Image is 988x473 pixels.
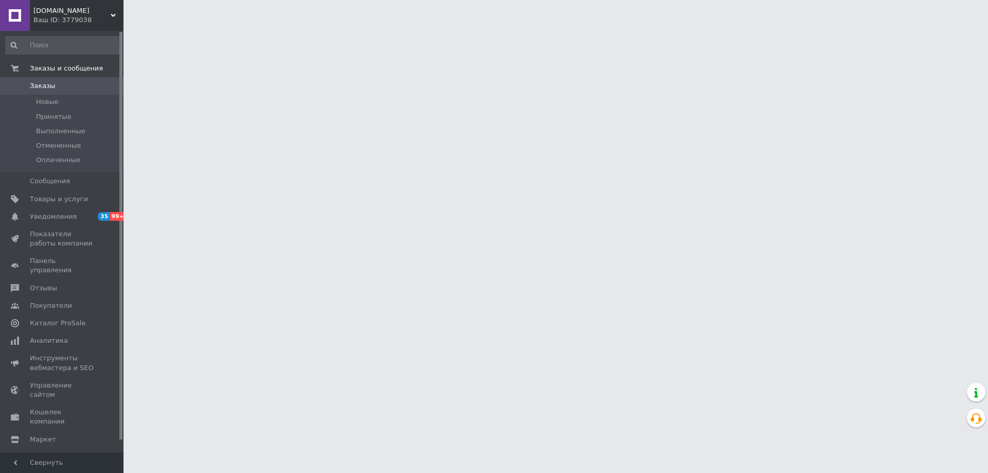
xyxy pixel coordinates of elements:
span: Инструменты вебмастера и SEO [30,354,95,372]
span: Каталог ProSale [30,319,85,328]
span: Покупатели [30,301,72,310]
span: Отмененные [36,141,81,150]
span: Отзывы [30,284,57,293]
span: 35 [98,212,110,221]
span: Lanosist.ua [33,6,111,15]
span: Заказы [30,81,55,91]
span: Принятые [36,112,72,121]
span: Новые [36,97,59,107]
span: Показатели работы компании [30,230,95,248]
span: Уведомления [30,212,77,221]
div: Ваш ID: 3779038 [33,15,123,25]
span: Выполненные [36,127,85,136]
span: Сообщения [30,177,70,186]
span: Панель управления [30,256,95,275]
span: Управление сайтом [30,381,95,399]
span: Маркет [30,435,56,444]
span: Оплаченные [36,155,80,165]
span: Кошелек компании [30,408,95,426]
span: Товары и услуги [30,195,88,204]
span: Аналитика [30,336,68,345]
span: 99+ [110,212,127,221]
input: Поиск [5,36,121,55]
span: Заказы и сообщения [30,64,103,73]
